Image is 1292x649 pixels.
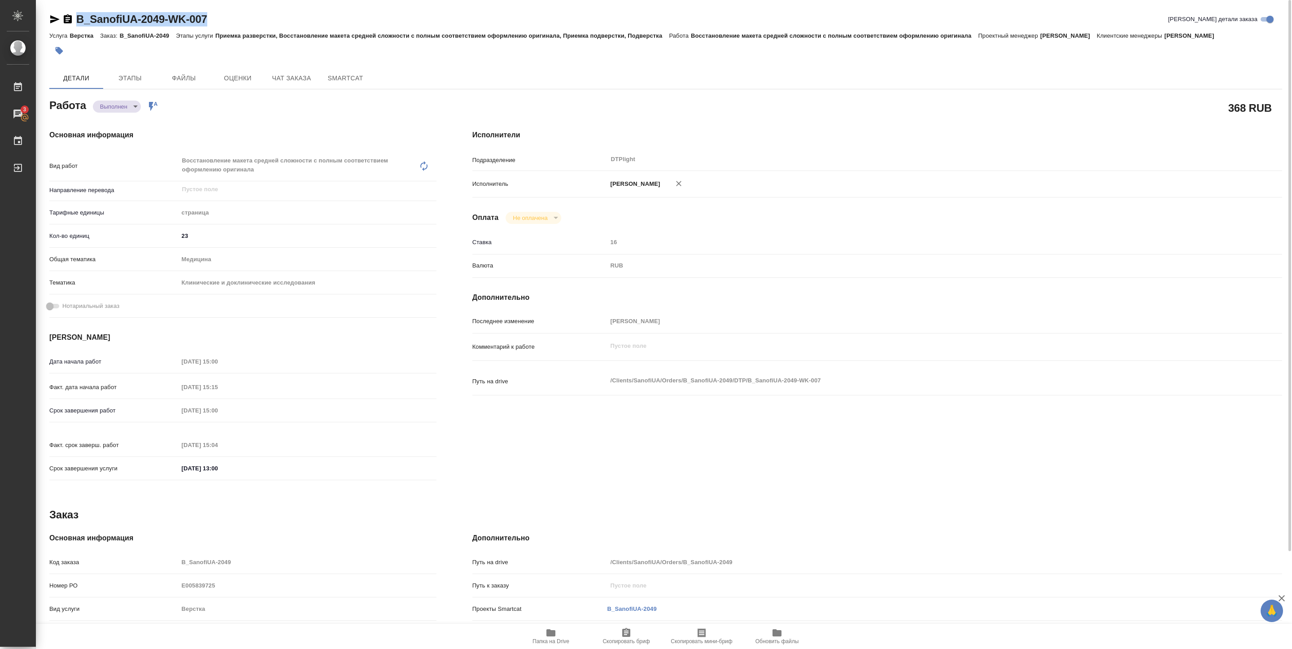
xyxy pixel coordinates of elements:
input: Пустое поле [179,602,436,615]
span: Обновить файлы [755,638,799,645]
p: Общая тематика [49,255,179,264]
div: RUB [607,258,1215,273]
span: SmartCat [324,73,367,84]
p: Код заказа [49,558,179,567]
p: [PERSON_NAME] [1164,32,1221,39]
textarea: /Clients/SanofiUA/Orders/B_SanofiUA-2049/DTP/B_SanofiUA-2049-WK-007 [607,373,1215,388]
p: Ставка [472,238,607,247]
h4: Дополнительно [472,292,1282,303]
p: B_SanofiUA-2049 [120,32,176,39]
p: Восстановление макета средней сложности с полным соответствием оформлению оригинала [691,32,978,39]
p: Путь к заказу [472,581,607,590]
h2: Работа [49,96,86,113]
button: Удалить исполнителя [669,174,689,193]
h4: Основная информация [49,533,436,544]
h2: 368 RUB [1228,100,1272,115]
input: Пустое поле [179,556,436,569]
h4: [PERSON_NAME] [49,332,436,343]
p: Номер РО [49,581,179,590]
span: 3 [17,105,31,114]
p: Приемка разверстки, Восстановление макета средней сложности с полным соответствием оформлению ори... [215,32,669,39]
p: Факт. срок заверш. работ [49,441,179,450]
p: Факт. дата начала работ [49,383,179,392]
p: [PERSON_NAME] [1040,32,1097,39]
span: Оценки [216,73,259,84]
button: Скопировать ссылку [62,14,73,25]
div: Медицина [179,252,436,267]
p: Этапы услуги [176,32,215,39]
h4: Исполнители [472,130,1282,140]
input: Пустое поле [607,315,1215,328]
button: 🙏 [1261,600,1283,622]
p: Тарифные единицы [49,208,179,217]
input: Пустое поле [179,579,436,592]
button: Не оплачена [510,214,550,222]
span: Файлы [162,73,205,84]
p: Работа [669,32,691,39]
a: B_SanofiUA-2049 [607,605,657,612]
span: Чат заказа [270,73,313,84]
input: Пустое поле [179,381,257,394]
h4: Дополнительно [472,533,1282,544]
p: Последнее изменение [472,317,607,326]
input: Пустое поле [179,439,257,452]
p: Исполнитель [472,180,607,189]
button: Обновить файлы [739,624,815,649]
p: Вид услуги [49,605,179,614]
div: Выполнен [93,101,141,113]
a: B_SanofiUA-2049-WK-007 [76,13,207,25]
p: Верстка [70,32,100,39]
input: Пустое поле [607,556,1215,569]
input: ✎ Введи что-нибудь [179,229,436,242]
h4: Оплата [472,212,499,223]
input: Пустое поле [607,579,1215,592]
p: Проектный менеджер [978,32,1040,39]
p: Тематика [49,278,179,287]
p: Срок завершения работ [49,406,179,415]
p: Путь на drive [472,558,607,567]
button: Папка на Drive [513,624,589,649]
span: Нотариальный заказ [62,302,119,311]
input: Пустое поле [181,184,415,195]
a: 3 [2,103,34,125]
button: Скопировать мини-бриф [664,624,739,649]
p: Услуга [49,32,70,39]
div: Клинические и доклинические исследования [179,275,436,290]
p: Срок завершения услуги [49,464,179,473]
p: Подразделение [472,156,607,165]
p: Заказ: [100,32,119,39]
span: Этапы [109,73,152,84]
span: Скопировать бриф [602,638,650,645]
h4: Основная информация [49,130,436,140]
button: Скопировать бриф [589,624,664,649]
button: Выполнен [97,103,130,110]
p: Проекты Smartcat [472,605,607,614]
p: Дата начала работ [49,357,179,366]
p: Комментарий к работе [472,342,607,351]
span: Папка на Drive [533,638,569,645]
div: Выполнен [506,212,561,224]
button: Скопировать ссылку для ЯМессенджера [49,14,60,25]
input: Пустое поле [179,355,257,368]
button: Добавить тэг [49,41,69,61]
p: Валюта [472,261,607,270]
p: Кол-во единиц [49,232,179,241]
span: Детали [55,73,98,84]
p: [PERSON_NAME] [607,180,660,189]
input: Пустое поле [607,236,1215,249]
span: 🙏 [1264,601,1279,620]
div: страница [179,205,436,220]
h2: Заказ [49,508,79,522]
input: Пустое поле [179,404,257,417]
p: Путь на drive [472,377,607,386]
p: Вид работ [49,162,179,171]
span: Скопировать мини-бриф [671,638,732,645]
p: Клиентские менеджеры [1097,32,1165,39]
p: Направление перевода [49,186,179,195]
input: ✎ Введи что-нибудь [179,462,257,475]
span: [PERSON_NAME] детали заказа [1168,15,1257,24]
